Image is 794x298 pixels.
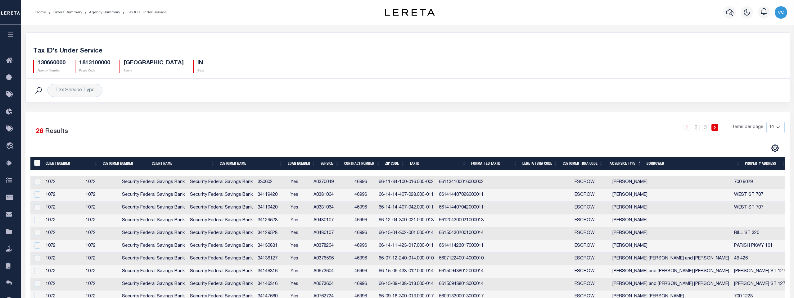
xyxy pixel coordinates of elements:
[83,189,120,202] td: 1072
[311,265,352,278] td: A0673604
[683,124,690,131] a: 1
[30,157,43,170] th: &nbsp;
[572,265,610,278] td: ESCROW
[197,69,204,73] p: State
[187,227,255,240] td: Security Federal Savings Bank
[352,176,376,189] td: 46996
[43,189,83,202] td: 1072
[120,202,187,214] td: Security Federal Savings Bank
[217,157,285,170] th: Customer Name: activate to sort column ascending
[43,265,83,278] td: 1072
[693,124,700,131] a: 2
[572,253,610,265] td: ESCROW
[610,227,732,240] td: [PERSON_NAME]
[732,227,788,240] td: BILL ST 320
[288,214,311,227] td: Yes
[124,69,184,73] p: Name
[288,278,311,291] td: Yes
[436,253,486,265] td: 660712240014000010
[311,176,352,189] td: A0370049
[436,202,486,214] td: 661414407042000011
[732,202,788,214] td: WEST ST 707
[47,84,102,97] div: Tax Service Type
[572,214,610,227] td: ESCROW
[120,240,187,253] td: Security Federal Savings Bank
[79,60,110,67] h5: 1813100000
[187,202,255,214] td: Security Federal Savings Bank
[311,253,352,265] td: A0376596
[376,189,436,202] td: 66-14-14-407-028.000-011
[311,227,352,240] td: A0480107
[83,265,120,278] td: 1072
[53,11,82,14] a: Taxers Summary
[610,253,732,265] td: [PERSON_NAME] [PERSON_NAME] and [PERSON_NAME]
[572,227,610,240] td: ESCROW
[255,278,288,291] td: 34146316
[120,214,187,227] td: Security Federal Savings Bank
[732,278,788,291] td: [PERSON_NAME] ST 127
[43,240,83,253] td: 1072
[376,253,436,265] td: 66-07-12-240-014.000-010
[255,265,288,278] td: 34146316
[83,176,120,189] td: 1072
[288,189,311,202] td: Yes
[311,240,352,253] td: A0378204
[560,157,606,170] th: Customer TBRA Code: activate to sort column ascending
[469,157,520,170] th: Formatted Tax ID: activate to sort column ascending
[732,265,788,278] td: [PERSON_NAME] ST 127
[606,157,644,170] th: Tax Service Type: activate to sort column descending
[83,278,120,291] td: 1072
[255,202,288,214] td: 34119420
[33,48,782,55] h5: Tax ID’s Under Service
[288,202,311,214] td: Yes
[38,69,65,73] p: Agency Number
[436,214,486,227] td: 661204300021000013
[288,240,311,253] td: Yes
[45,127,68,137] label: Results
[610,240,732,253] td: [PERSON_NAME]
[436,176,486,189] td: 661134100016000002
[311,278,352,291] td: A0673604
[43,157,100,170] th: Client Number: activate to sort column ascending
[120,176,187,189] td: Security Federal Savings Bank
[352,214,376,227] td: 46996
[342,157,383,170] th: Contract Number: activate to sort column ascending
[407,157,469,170] th: Tax ID: activate to sort column ascending
[187,265,255,278] td: Security Federal Savings Bank
[352,202,376,214] td: 46996
[43,214,83,227] td: 1072
[352,227,376,240] td: 46996
[255,214,288,227] td: 34129528
[436,278,486,291] td: 661509438013000014
[352,189,376,202] td: 46996
[376,265,436,278] td: 66-15-09-438-012.000-014
[35,11,46,14] a: Home
[197,60,204,67] h5: IN
[311,202,352,214] td: A0381064
[352,265,376,278] td: 46996
[187,240,255,253] td: Security Federal Savings Bank
[43,278,83,291] td: 1072
[83,253,120,265] td: 1072
[610,189,732,202] td: [PERSON_NAME]
[572,278,610,291] td: ESCROW
[702,124,709,131] a: 3
[732,176,788,189] td: 700 9029
[436,240,486,253] td: 661411423017000011
[285,157,318,170] th: Loan Number: activate to sort column ascending
[385,9,435,16] img: logo-dark.svg
[376,202,436,214] td: 66-14-14-407-042.000-011
[255,176,288,189] td: 330602
[120,10,166,15] li: Tax ID’s Under Service
[83,227,120,240] td: 1072
[352,240,376,253] td: 46996
[732,124,763,131] span: Items per page
[43,227,83,240] td: 1072
[610,202,732,214] td: [PERSON_NAME]
[436,265,486,278] td: 661509438012000014
[288,227,311,240] td: Yes
[83,240,120,253] td: 1072
[318,157,342,170] th: Service: activate to sort column ascending
[376,214,436,227] td: 66-12-04-300-021.000-013
[352,278,376,291] td: 46996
